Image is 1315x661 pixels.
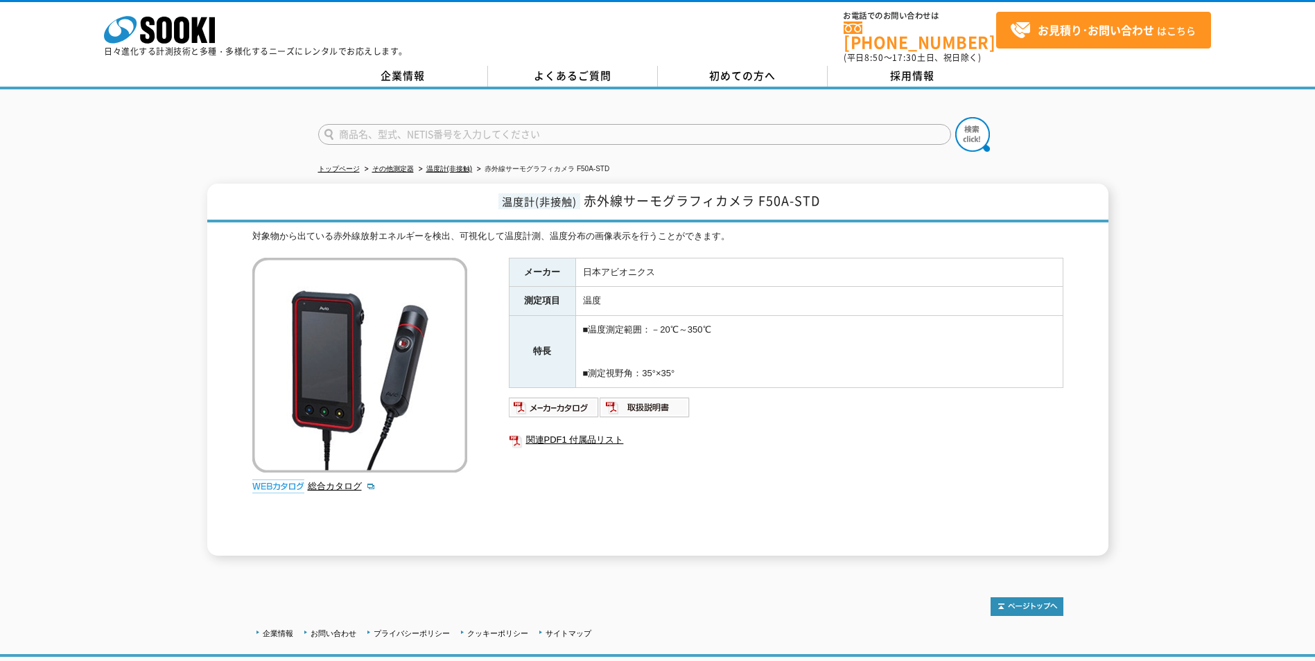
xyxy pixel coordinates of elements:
[318,165,360,173] a: トップページ
[474,162,609,177] li: 赤外線サーモグラフィカメラ F50A-STD
[1038,21,1154,38] strong: お見積り･お問い合わせ
[308,481,376,491] a: 総合カタログ
[372,165,414,173] a: その他測定器
[575,287,1063,316] td: 温度
[828,66,998,87] a: 採用情報
[864,51,884,64] span: 8:50
[509,287,575,316] th: 測定項目
[509,406,600,416] a: メーカーカタログ
[318,66,488,87] a: 企業情報
[426,165,473,173] a: 温度計(非接触)
[1010,20,1196,41] span: はこちら
[498,193,580,209] span: 温度計(非接触)
[955,117,990,152] img: btn_search.png
[488,66,658,87] a: よくあるご質問
[584,191,820,210] span: 赤外線サーモグラフィカメラ F50A-STD
[844,51,981,64] span: (平日 ～ 土日、祝日除く)
[509,316,575,388] th: 特長
[575,316,1063,388] td: ■温度測定範囲：－20℃～350℃ ■測定視野角：35°×35°
[509,431,1063,449] a: 関連PDF1 付属品リスト
[252,479,304,493] img: webカタログ
[658,66,828,87] a: 初めての方へ
[311,629,356,637] a: お問い合わせ
[709,68,776,83] span: 初めての方へ
[546,629,591,637] a: サイトマップ
[575,258,1063,287] td: 日本アビオニクス
[509,258,575,287] th: メーカー
[991,597,1063,616] img: トップページへ
[467,629,528,637] a: クッキーポリシー
[600,406,690,416] a: 取扱説明書
[104,47,408,55] p: 日々進化する計測技術と多種・多様化するニーズにレンタルでお応えします。
[844,21,996,50] a: [PHONE_NUMBER]
[318,124,951,145] input: 商品名、型式、NETIS番号を入力してください
[374,629,450,637] a: プライバシーポリシー
[263,629,293,637] a: 企業情報
[252,258,467,473] img: 赤外線サーモグラフィカメラ F50A-STD
[600,396,690,418] img: 取扱説明書
[509,396,600,418] img: メーカーカタログ
[252,229,1063,244] div: 対象物から出ている赤外線放射エネルギーを検出、可視化して温度計測、温度分布の画像表示を行うことができます。
[844,12,996,20] span: お電話でのお問い合わせは
[996,12,1211,49] a: お見積り･お問い合わせはこちら
[892,51,917,64] span: 17:30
